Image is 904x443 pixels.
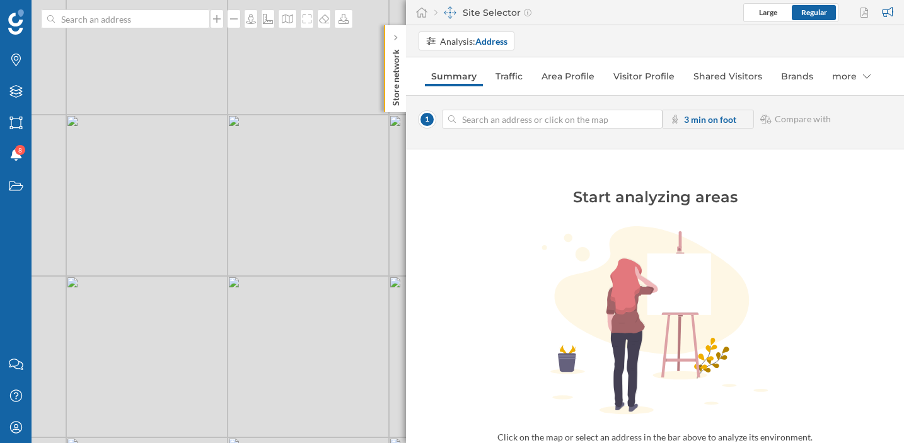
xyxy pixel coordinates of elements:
[8,9,24,35] img: Geoblink Logo
[425,66,483,86] a: Summary
[775,113,831,125] span: Compare with
[489,66,529,86] a: Traffic
[475,36,507,47] strong: Address
[390,44,402,106] p: Store network
[419,111,436,128] span: 1
[801,8,827,17] span: Regular
[684,114,736,125] strong: 3 min on foot
[607,66,681,86] a: Visitor Profile
[434,6,531,19] div: Site Selector
[440,35,507,48] div: Analysis:
[826,66,877,86] div: more
[759,8,777,17] span: Large
[453,187,857,207] div: Start analyzing areas
[535,66,601,86] a: Area Profile
[687,66,768,86] a: Shared Visitors
[18,144,22,156] span: 8
[444,6,456,19] img: dashboards-manager.svg
[775,66,820,86] a: Brands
